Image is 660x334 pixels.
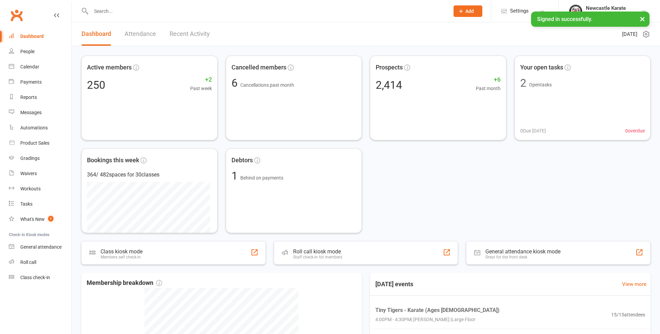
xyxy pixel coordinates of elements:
div: 364 / 482 spaces for 30 classes [87,170,212,179]
div: Tasks [20,201,32,207]
div: Newcastle Karate [586,5,626,11]
div: Staff check-in for members [293,255,342,259]
a: Messages [9,105,71,120]
a: Workouts [9,181,71,196]
span: +2 [190,75,212,85]
div: Reports [20,95,37,100]
span: Prospects [376,63,403,72]
button: Add [454,5,482,17]
div: Calendar [20,64,39,69]
span: Cancelled members [232,63,286,72]
span: 1 [48,216,53,222]
h3: [DATE] events [370,278,419,290]
span: Settings [510,3,529,19]
div: Product Sales [20,140,49,146]
span: Tiny Tigers - Karate (Ages [DEMOGRAPHIC_DATA]) [375,306,500,315]
a: Class kiosk mode [9,270,71,285]
span: Cancellations past month [240,82,294,88]
span: Bookings this week [87,155,139,165]
div: Roll call kiosk mode [293,248,342,255]
a: Product Sales [9,135,71,151]
span: 1 [232,169,240,182]
div: Newcastle Karate [586,11,626,17]
a: Dashboard [82,22,111,46]
input: Search... [89,6,445,16]
div: Dashboard [20,34,44,39]
div: 250 [87,80,105,90]
a: Dashboard [9,29,71,44]
span: 15 / 15 attendees [611,311,645,318]
span: Past week [190,85,212,92]
div: 2,414 [376,80,402,90]
div: General attendance [20,244,62,250]
span: Open tasks [529,82,552,87]
span: 6 [232,77,240,89]
img: thumb_image1757378539.png [569,4,582,18]
a: Attendance [125,22,156,46]
span: 0 overdue [625,127,645,134]
span: Your open tasks [520,63,563,72]
a: Calendar [9,59,71,75]
div: 2 [520,78,526,88]
span: Signed in successfully. [537,16,592,22]
a: Gradings [9,151,71,166]
div: Gradings [20,155,40,161]
div: Class kiosk mode [101,248,142,255]
div: Automations [20,125,48,130]
a: People [9,44,71,59]
div: Workouts [20,186,41,191]
div: Messages [20,110,42,115]
div: Members self check-in [101,255,142,259]
button: × [636,12,648,26]
span: 0 Due [DATE] [520,127,546,134]
a: Roll call [9,255,71,270]
a: Waivers [9,166,71,181]
a: General attendance kiosk mode [9,239,71,255]
a: Payments [9,75,71,90]
span: Active members [87,63,132,72]
span: Add [465,8,474,14]
span: 4:00PM - 4:30PM | [PERSON_NAME] | Large Floor [375,316,500,323]
span: Debtors [232,155,253,165]
a: Recent Activity [170,22,210,46]
a: Clubworx [8,7,25,24]
span: Behind on payments [240,175,283,181]
a: Reports [9,90,71,105]
div: Waivers [20,171,37,176]
div: People [20,49,35,54]
a: View more [622,280,646,288]
div: General attendance kiosk mode [485,248,560,255]
div: Roll call [20,259,36,265]
div: Payments [20,79,42,85]
div: Great for the front desk [485,255,560,259]
div: Class check-in [20,275,50,280]
div: What's New [20,216,45,222]
a: Automations [9,120,71,135]
span: [DATE] [622,30,637,38]
span: +6 [476,75,501,85]
a: What's New1 [9,212,71,227]
span: Past month [476,85,501,92]
a: Tasks [9,196,71,212]
span: Membership breakdown [87,278,162,288]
